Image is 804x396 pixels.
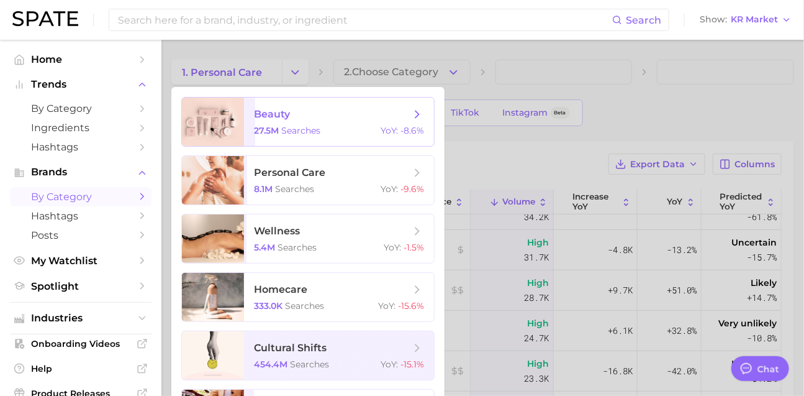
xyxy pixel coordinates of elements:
a: Onboarding Videos [10,334,151,353]
span: Onboarding Videos [31,338,130,349]
span: YoY : [378,300,395,311]
span: Posts [31,229,130,241]
span: Spotlight [31,280,130,292]
span: Help [31,363,130,374]
span: YoY : [381,125,398,136]
span: Hashtags [31,210,130,222]
span: Search [626,14,661,26]
span: Hashtags [31,141,130,153]
span: 454.4m [254,359,287,370]
span: searches [285,300,324,311]
span: by Category [31,103,130,114]
span: searches [290,359,329,370]
input: Search here for a brand, industry, or ingredient [117,9,612,30]
a: My Watchlist [10,251,151,270]
a: by Category [10,99,151,118]
button: Industries [10,309,151,328]
a: Hashtags [10,137,151,157]
span: 27.5m [254,125,279,136]
span: cultural shifts [254,342,327,354]
span: YoY : [384,242,401,253]
span: YoY : [381,183,398,195]
a: Posts [10,226,151,245]
a: Hashtags [10,206,151,226]
span: beauty [254,108,290,120]
span: 333.0k [254,300,282,311]
a: Spotlight [10,277,151,296]
span: searches [275,183,314,195]
span: Brands [31,167,130,178]
span: KR Market [731,16,778,23]
span: Show [700,16,727,23]
span: homecare [254,283,307,295]
span: Trends [31,79,130,90]
span: searches [278,242,317,253]
button: Brands [10,163,151,182]
span: YoY : [381,359,398,370]
span: 8.1m [254,183,273,195]
span: searches [281,125,320,136]
span: personal care [254,167,325,178]
button: Trends [10,75,151,94]
span: -9.6% [400,183,424,195]
a: Home [10,50,151,69]
span: My Watchlist [31,255,130,267]
a: by Category [10,187,151,206]
img: SPATE [12,11,78,26]
span: -15.1% [400,359,424,370]
span: Home [31,53,130,65]
span: wellness [254,225,300,237]
span: -8.6% [400,125,424,136]
span: by Category [31,191,130,203]
a: Help [10,359,151,378]
button: ShowKR Market [697,12,795,28]
span: -1.5% [404,242,424,253]
span: Industries [31,313,130,324]
span: Ingredients [31,122,130,134]
a: Ingredients [10,118,151,137]
span: 5.4m [254,242,275,253]
span: -15.6% [398,300,424,311]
